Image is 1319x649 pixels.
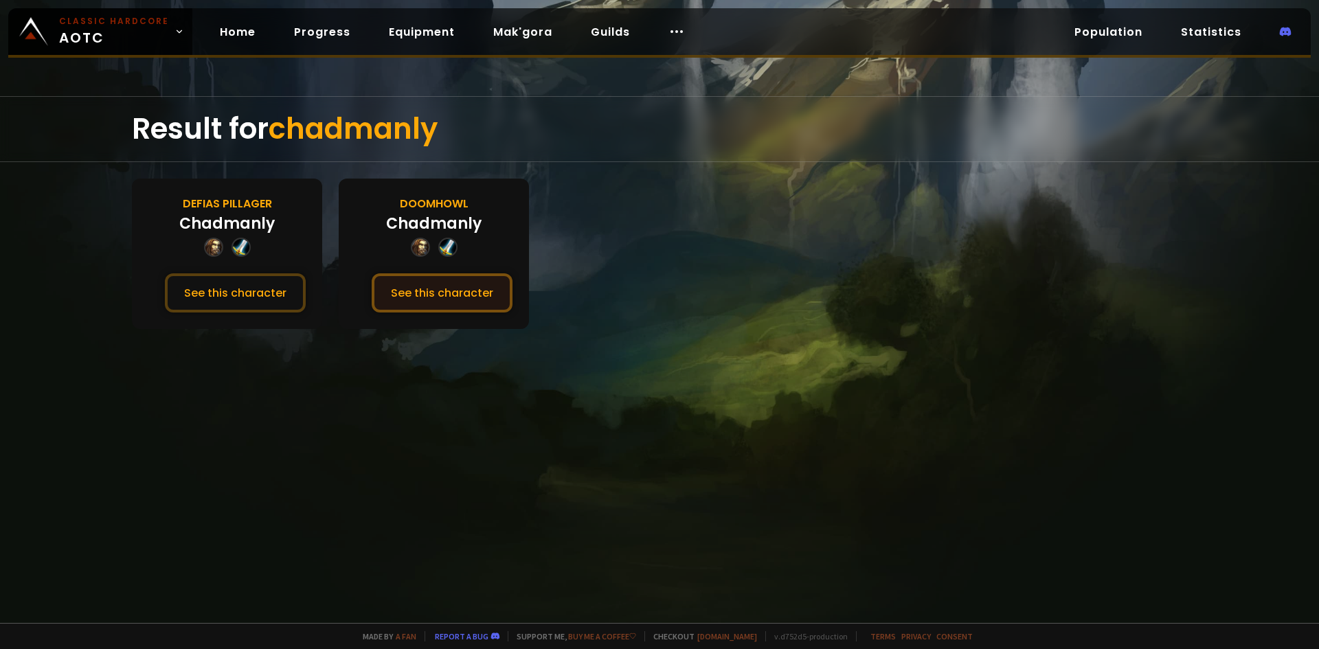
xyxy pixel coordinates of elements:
button: See this character [165,273,306,312]
a: Guilds [580,18,641,46]
a: Equipment [378,18,466,46]
small: Classic Hardcore [59,15,169,27]
a: Classic HardcoreAOTC [8,8,192,55]
span: chadmanly [269,109,438,149]
a: a fan [396,631,416,641]
button: See this character [372,273,512,312]
a: Privacy [901,631,931,641]
a: Population [1063,18,1153,46]
div: Doomhowl [400,195,469,212]
a: Consent [936,631,973,641]
span: Support me, [508,631,636,641]
div: Chadmanly [386,212,482,235]
a: Progress [283,18,361,46]
div: Result for [132,97,1187,161]
span: Made by [354,631,416,641]
div: Defias Pillager [183,195,272,212]
div: Chadmanly [179,212,275,235]
a: Buy me a coffee [568,631,636,641]
span: AOTC [59,15,169,48]
a: Home [209,18,267,46]
span: Checkout [644,631,757,641]
a: Report a bug [435,631,488,641]
span: v. d752d5 - production [765,631,848,641]
a: Mak'gora [482,18,563,46]
a: Statistics [1170,18,1252,46]
a: [DOMAIN_NAME] [697,631,757,641]
a: Terms [870,631,896,641]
